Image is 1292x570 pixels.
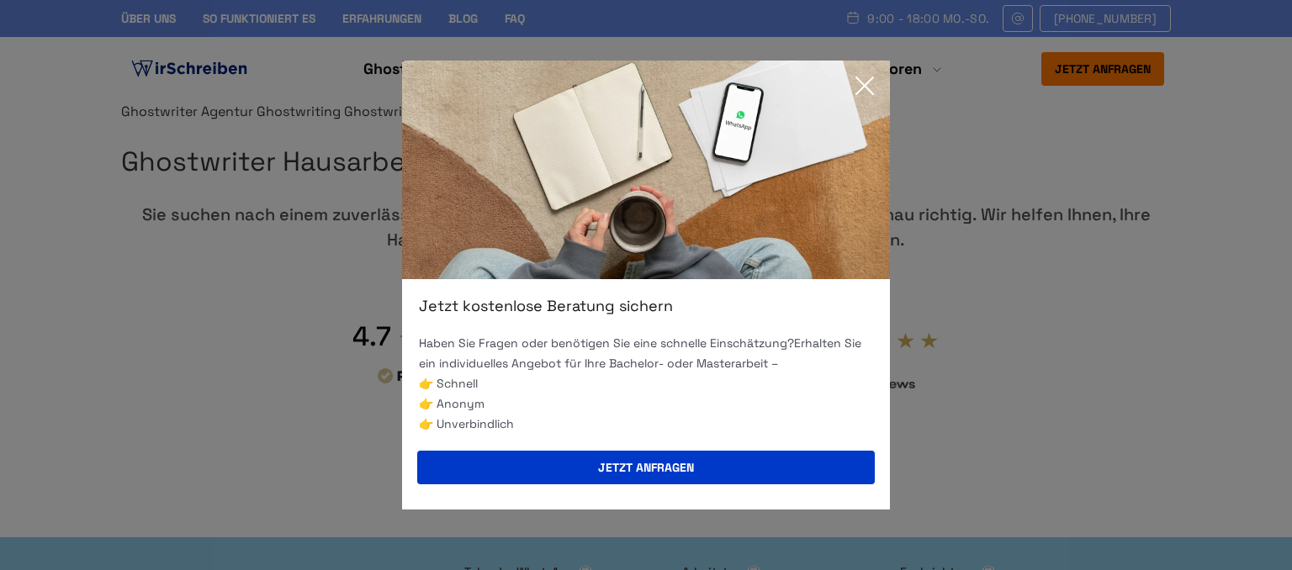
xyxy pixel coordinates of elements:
[417,451,875,484] button: Jetzt anfragen
[402,61,890,279] img: exit
[419,414,873,434] li: 👉 Unverbindlich
[402,296,890,316] div: Jetzt kostenlose Beratung sichern
[419,333,873,373] p: Haben Sie Fragen oder benötigen Sie eine schnelle Einschätzung? Erhalten Sie ein individuelles An...
[419,373,873,393] li: 👉 Schnell
[419,393,873,414] li: 👉 Anonym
